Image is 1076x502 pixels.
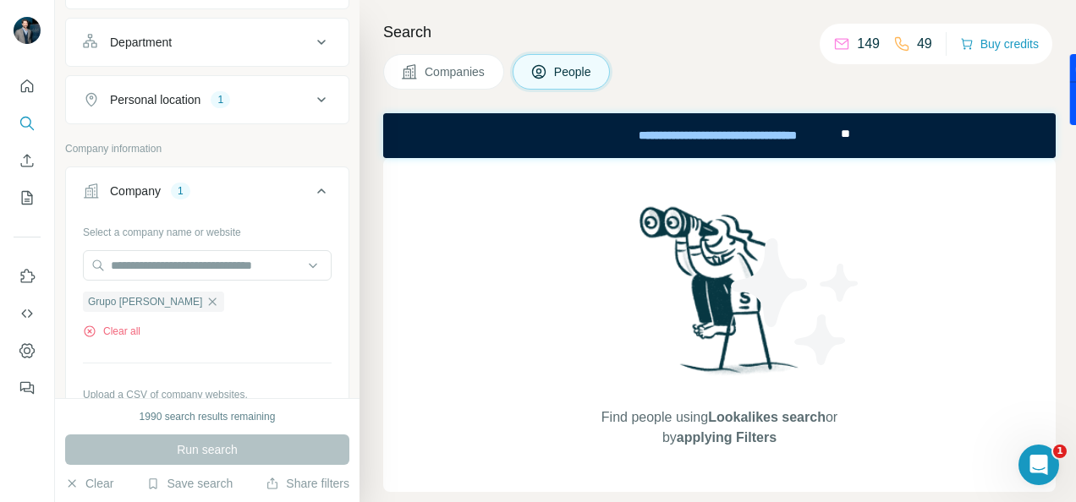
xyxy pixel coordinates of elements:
img: Surfe Illustration - Stars [720,226,872,378]
div: 1 [171,183,190,199]
button: Enrich CSV [14,145,41,176]
span: People [554,63,593,80]
button: Clear all [83,324,140,339]
button: Department [66,22,349,63]
button: Use Surfe on LinkedIn [14,261,41,292]
button: Search [14,108,41,139]
p: Company information [65,141,349,156]
span: applying Filters [677,430,777,445]
div: Department [110,34,172,51]
span: 1 [1053,445,1067,458]
img: Surfe Illustration - Woman searching with binoculars [632,202,808,390]
button: Buy credits [960,32,1039,56]
button: Save search [146,475,233,492]
img: Avatar [14,17,41,44]
span: Grupo [PERSON_NAME] [88,294,202,309]
button: Feedback [14,373,41,403]
div: 1990 search results remaining [140,409,276,424]
button: Personal location1 [66,79,349,120]
iframe: Intercom live chat [1018,445,1059,485]
span: Find people using or by [584,407,854,448]
div: 1 [211,92,230,107]
button: Quick start [14,71,41,101]
div: Personal location [110,91,200,108]
div: Company [110,183,161,199]
span: Companies [425,63,486,80]
button: Company1 [66,171,349,218]
button: Use Surfe API [14,298,41,329]
div: Select a company name or website [83,218,332,240]
button: My lists [14,183,41,213]
button: Clear [65,475,113,492]
span: Lookalikes search [708,410,826,424]
button: Dashboard [14,336,41,366]
p: 149 [857,34,880,54]
iframe: Banner [383,113,1056,158]
h4: Search [383,20,1056,44]
p: 49 [917,34,932,54]
button: Share filters [266,475,349,492]
p: Upload a CSV of company websites. [83,387,332,402]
